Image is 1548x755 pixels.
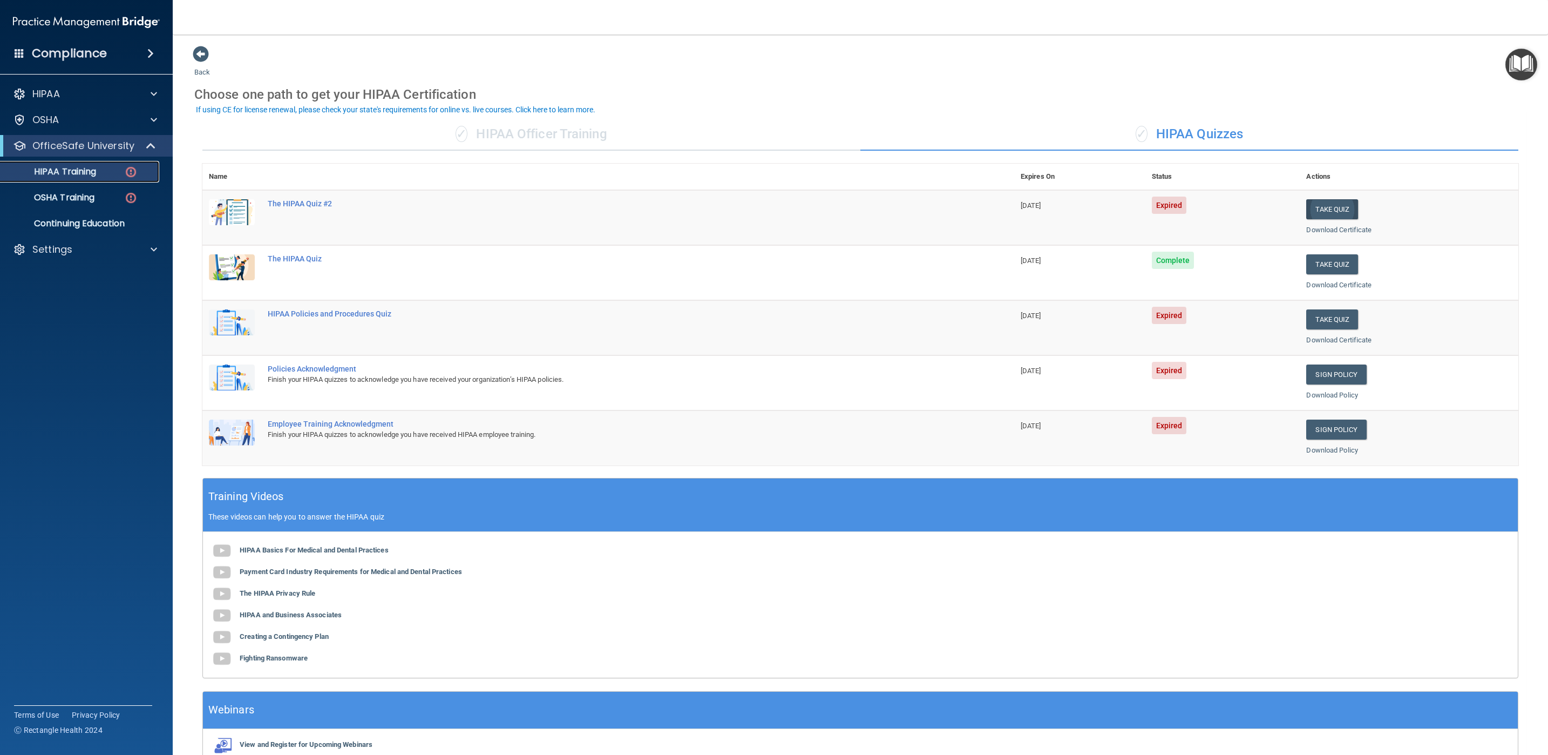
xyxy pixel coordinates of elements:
[124,165,138,179] img: danger-circle.6113f641.png
[194,104,597,115] button: If using CE for license renewal, please check your state's requirements for online vs. live cours...
[14,710,59,720] a: Terms of Use
[208,513,1512,521] p: These videos can help you to answer the HIPAA quiz
[194,79,1526,110] div: Choose one path to get your HIPAA Certification
[1306,336,1372,344] a: Download Certificate
[1021,312,1041,320] span: [DATE]
[1021,367,1041,375] span: [DATE]
[13,87,157,100] a: HIPAA
[1152,362,1187,379] span: Expired
[211,605,233,626] img: gray_youtube_icon.38fcd6cc.png
[240,611,342,619] b: HIPAA and Business Associates
[32,113,59,126] p: OSHA
[72,710,120,720] a: Privacy Policy
[240,632,329,641] b: Creating a Contingency Plan
[1021,422,1041,430] span: [DATE]
[211,540,233,562] img: gray_youtube_icon.38fcd6cc.png
[1306,365,1366,385] a: Sign Policy
[202,118,860,151] div: HIPAA Officer Training
[32,87,60,100] p: HIPAA
[208,487,284,506] h5: Training Videos
[7,192,94,203] p: OSHA Training
[240,568,462,576] b: Payment Card Industry Requirements for Medical and Dental Practices
[268,428,960,441] div: Finish your HIPAA quizzes to acknowledge you have received HIPAA employee training.
[13,243,157,256] a: Settings
[1306,309,1358,329] button: Take Quiz
[202,164,261,190] th: Name
[13,113,157,126] a: OSHA
[124,191,138,205] img: danger-circle.6113f641.png
[1145,164,1300,190] th: Status
[1152,252,1194,269] span: Complete
[32,139,134,152] p: OfficeSafe University
[240,546,389,554] b: HIPAA Basics For Medical and Dental Practices
[1152,417,1187,434] span: Expired
[1014,164,1145,190] th: Expires On
[1306,254,1358,274] button: Take Quiz
[211,737,233,753] img: webinarIcon.c7ebbf15.png
[1152,197,1187,214] span: Expired
[1021,257,1041,265] span: [DATE]
[32,46,107,61] h4: Compliance
[268,373,960,386] div: Finish your HIPAA quizzes to acknowledge you have received your organization’s HIPAA policies.
[14,725,103,736] span: Ⓒ Rectangle Health 2024
[1152,307,1187,324] span: Expired
[456,126,467,142] span: ✓
[211,648,233,670] img: gray_youtube_icon.38fcd6cc.png
[1306,199,1358,219] button: Take Quiz
[211,583,233,605] img: gray_youtube_icon.38fcd6cc.png
[211,562,233,583] img: gray_youtube_icon.38fcd6cc.png
[1306,420,1366,440] a: Sign Policy
[268,199,960,208] div: The HIPAA Quiz #2
[13,11,160,33] img: PMB logo
[268,254,960,263] div: The HIPAA Quiz
[268,309,960,318] div: HIPAA Policies and Procedures Quiz
[860,118,1518,151] div: HIPAA Quizzes
[196,106,595,113] div: If using CE for license renewal, please check your state's requirements for online vs. live cours...
[268,365,960,373] div: Policies Acknowledgment
[1136,126,1148,142] span: ✓
[240,654,308,662] b: Fighting Ransomware
[211,626,233,648] img: gray_youtube_icon.38fcd6cc.png
[1505,49,1537,80] button: Open Resource Center
[7,166,96,177] p: HIPAA Training
[1306,226,1372,234] a: Download Certificate
[240,740,372,749] b: View and Register for Upcoming Webinars
[1306,446,1358,454] a: Download Policy
[240,589,315,597] b: The HIPAA Privacy Rule
[13,139,157,152] a: OfficeSafe University
[268,420,960,428] div: Employee Training Acknowledgment
[1306,391,1358,399] a: Download Policy
[208,700,254,719] h5: Webinars
[1021,201,1041,210] span: [DATE]
[7,218,154,229] p: Continuing Education
[1494,680,1535,722] iframe: Drift Widget Chat Controller
[194,55,210,76] a: Back
[32,243,72,256] p: Settings
[1300,164,1518,190] th: Actions
[1306,281,1372,289] a: Download Certificate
